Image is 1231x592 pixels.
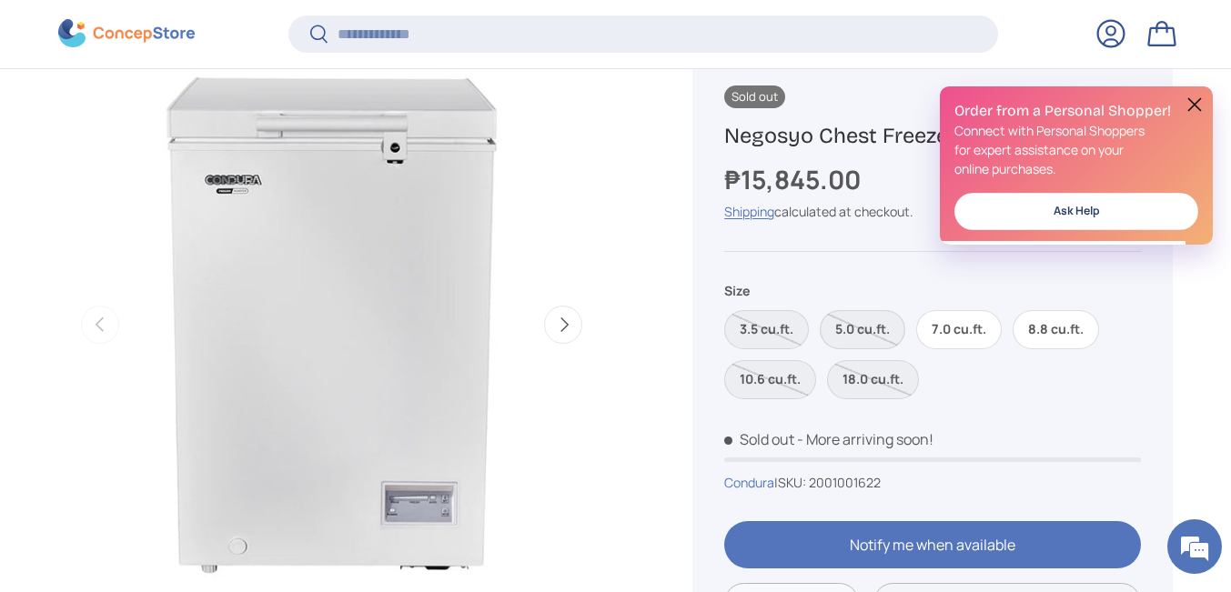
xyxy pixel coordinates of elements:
strong: ₱15,845.00 [724,162,865,196]
img: ConcepStore [58,20,195,48]
span: Sold out [724,85,785,108]
span: Sold out [724,429,794,449]
p: Connect with Personal Shoppers for expert assistance on your online purchases. [954,121,1198,178]
label: Sold out [724,310,809,349]
p: - More arriving soon! [797,429,933,449]
a: Condura [724,474,774,491]
a: Ask Help [954,193,1198,230]
span: 2001001622 [809,474,881,491]
label: Sold out [827,360,919,399]
h1: Negosyo Chest Freezer Inverter Pro [724,122,1141,150]
legend: Size [724,281,750,300]
span: SKU: [778,474,806,491]
span: | [774,474,881,491]
label: Sold out [724,360,816,399]
div: calculated at checkout. [724,202,1141,221]
h2: Order from a Personal Shopper! [954,101,1198,121]
a: Shipping [724,203,774,220]
label: Sold out [820,310,905,349]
